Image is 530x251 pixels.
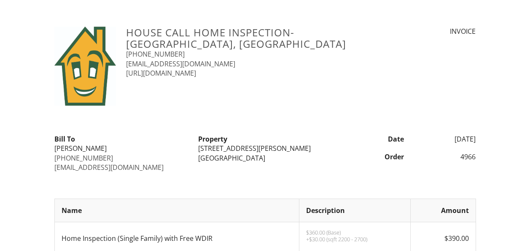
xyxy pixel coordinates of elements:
div: [PERSON_NAME] [54,144,188,153]
div: [STREET_ADDRESS][PERSON_NAME] [198,144,332,153]
strong: Property [198,134,227,144]
div: [GEOGRAPHIC_DATA] [198,153,332,163]
th: Amount [411,199,476,222]
div: Date [337,134,409,144]
a: [PHONE_NUMBER] [126,49,185,59]
a: [URL][DOMAIN_NAME] [126,68,196,78]
th: Description [299,199,410,222]
div: Order [337,152,409,161]
a: [EMAIL_ADDRESS][DOMAIN_NAME] [54,163,164,172]
h3: House Call Home Inspection- [GEOGRAPHIC_DATA], [GEOGRAPHIC_DATA] [126,27,368,49]
div: 4966 [409,152,481,161]
th: Name [54,199,299,222]
strong: Bill To [54,134,75,144]
img: HouseCall_House.jpg [54,27,116,106]
a: [PHONE_NUMBER] [54,153,113,163]
a: [EMAIL_ADDRESS][DOMAIN_NAME] [126,59,235,68]
p: $360.00 (Base) +$30.00 (sqft 2200 - 2700) [306,229,404,243]
div: INVOICE [378,27,476,36]
div: [DATE] [409,134,481,144]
